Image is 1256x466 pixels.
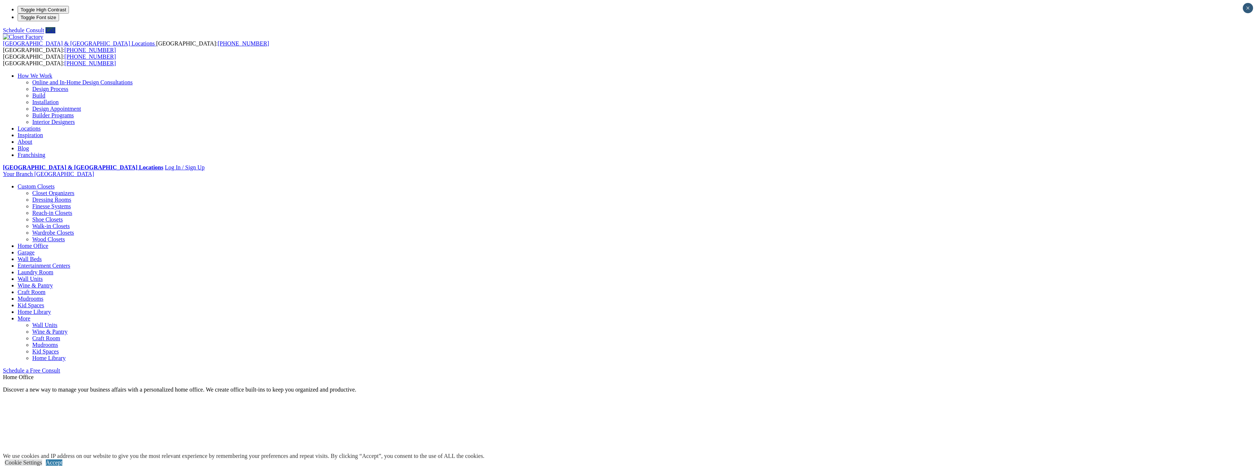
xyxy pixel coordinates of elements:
img: Closet Factory [3,34,43,40]
span: Toggle Font size [21,15,56,20]
a: More menu text will display only on big screen [18,315,30,322]
a: Walk-in Closets [32,223,70,229]
a: Blog [18,145,29,151]
a: Accept [46,459,62,466]
a: About [18,139,32,145]
a: Schedule Consult [3,27,44,33]
a: Design Process [32,86,68,92]
a: Laundry Room [18,269,53,275]
button: Toggle Font size [18,14,59,21]
span: [GEOGRAPHIC_DATA]: [GEOGRAPHIC_DATA]: [3,40,269,53]
a: Home Library [32,355,66,361]
a: Custom Closets [18,183,55,190]
span: [GEOGRAPHIC_DATA] [34,171,94,177]
a: Locations [18,125,41,132]
a: Wine & Pantry [18,282,53,289]
a: Craft Room [18,289,45,295]
a: Closet Organizers [32,190,74,196]
a: Call [45,27,55,33]
a: Entertainment Centers [18,263,70,269]
a: Kid Spaces [32,348,59,355]
a: Shoe Closets [32,216,63,223]
a: Dressing Rooms [32,197,71,203]
a: Home Library [18,309,51,315]
span: Home Office [3,374,34,380]
a: Kid Spaces [18,302,44,308]
span: [GEOGRAPHIC_DATA]: [GEOGRAPHIC_DATA]: [3,54,116,66]
a: [PHONE_NUMBER] [65,60,116,66]
button: Close [1243,3,1253,13]
a: Wardrobe Closets [32,230,74,236]
a: Garage [18,249,34,256]
a: Interior Designers [32,119,75,125]
span: Toggle High Contrast [21,7,66,12]
a: [PHONE_NUMBER] [65,54,116,60]
a: Finesse Systems [32,203,71,209]
div: We use cookies and IP address on our website to give you the most relevant experience by remember... [3,453,484,459]
a: Mudrooms [32,342,58,348]
a: Build [32,92,45,99]
a: Wood Closets [32,236,65,242]
a: Design Appointment [32,106,81,112]
a: Reach-in Closets [32,210,72,216]
a: [PHONE_NUMBER] [65,47,116,53]
a: Wine & Pantry [32,329,67,335]
span: [GEOGRAPHIC_DATA] & [GEOGRAPHIC_DATA] Locations [3,40,155,47]
a: Your Branch [GEOGRAPHIC_DATA] [3,171,94,177]
span: Your Branch [3,171,33,177]
a: Schedule a Free Consult (opens a dropdown menu) [3,367,60,374]
a: [PHONE_NUMBER] [217,40,269,47]
a: [GEOGRAPHIC_DATA] & [GEOGRAPHIC_DATA] Locations [3,40,156,47]
a: Mudrooms [18,296,43,302]
a: Franchising [18,152,45,158]
a: [GEOGRAPHIC_DATA] & [GEOGRAPHIC_DATA] Locations [3,164,163,170]
a: Wall Units [32,322,57,328]
a: Online and In-Home Design Consultations [32,79,133,85]
a: Inspiration [18,132,43,138]
p: Discover a new way to manage your business affairs with a personalized home office. We create off... [3,386,1253,393]
button: Toggle High Contrast [18,6,69,14]
a: Home Office [18,243,48,249]
a: Builder Programs [32,112,74,118]
a: Wall Beds [18,256,42,262]
a: Installation [32,99,59,105]
a: How We Work [18,73,52,79]
a: Log In / Sign Up [165,164,204,170]
a: Cookie Settings [5,459,42,466]
a: Wall Units [18,276,43,282]
a: Craft Room [32,335,60,341]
